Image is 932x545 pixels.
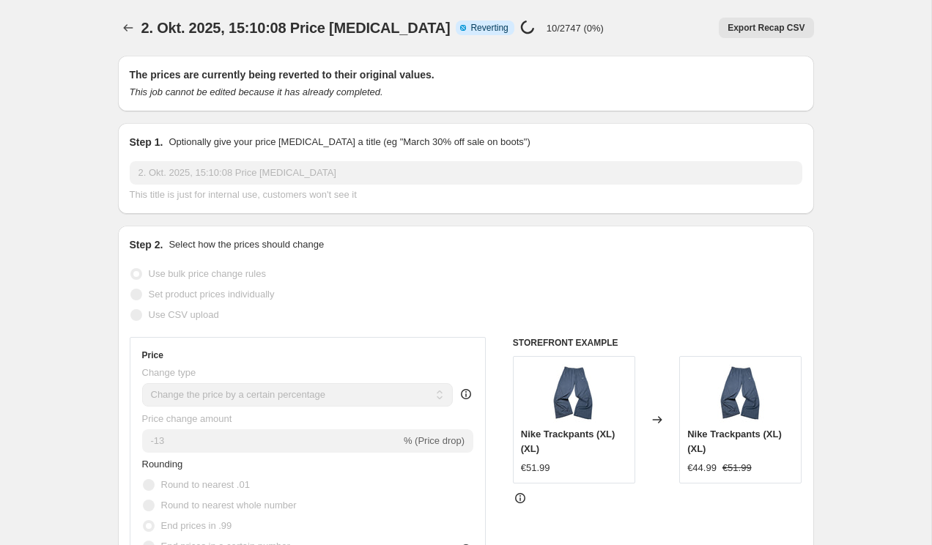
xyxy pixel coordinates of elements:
[161,500,297,511] span: Round to nearest whole number
[149,289,275,300] span: Set product prices individually
[513,337,802,349] h6: STOREFRONT EXAMPLE
[130,135,163,149] h2: Step 1.
[130,86,383,97] i: This job cannot be edited because it has already completed.
[142,349,163,361] h3: Price
[687,429,782,454] span: Nike Trackpants (XL) (XL)
[722,462,752,473] span: €51.99
[130,237,163,252] h2: Step 2.
[149,309,219,320] span: Use CSV upload
[169,135,530,149] p: Optionally give your price [MEDICAL_DATA] a title (eg "March 30% off sale on boots")
[130,67,802,82] h2: The prices are currently being reverted to their original values.
[161,520,232,531] span: End prices in .99
[142,459,183,470] span: Rounding
[470,22,508,34] span: Reverting
[719,18,813,38] button: Export Recap CSV
[169,237,324,252] p: Select how the prices should change
[687,462,717,473] span: €44.99
[142,413,232,424] span: Price change amount
[141,20,451,36] span: 2. Okt. 2025, 15:10:08 Price [MEDICAL_DATA]
[544,364,603,423] img: FC1E2F40-9EEA-4D29-8F7A-D7B1FC8E2084_80x.jpg
[521,429,615,454] span: Nike Trackpants (XL) (XL)
[149,268,266,279] span: Use bulk price change rules
[547,23,604,34] p: 10/2747 (0%)
[404,435,465,446] span: % (Price drop)
[142,429,401,453] input: -15
[130,161,802,185] input: 30% off holiday sale
[728,22,805,34] span: Export Recap CSV
[521,462,550,473] span: €51.99
[711,364,770,423] img: FC1E2F40-9EEA-4D29-8F7A-D7B1FC8E2084_80x.jpg
[130,189,357,200] span: This title is just for internal use, customers won't see it
[161,479,250,490] span: Round to nearest .01
[118,18,138,38] button: Price change jobs
[459,387,473,401] div: help
[142,367,196,378] span: Change type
